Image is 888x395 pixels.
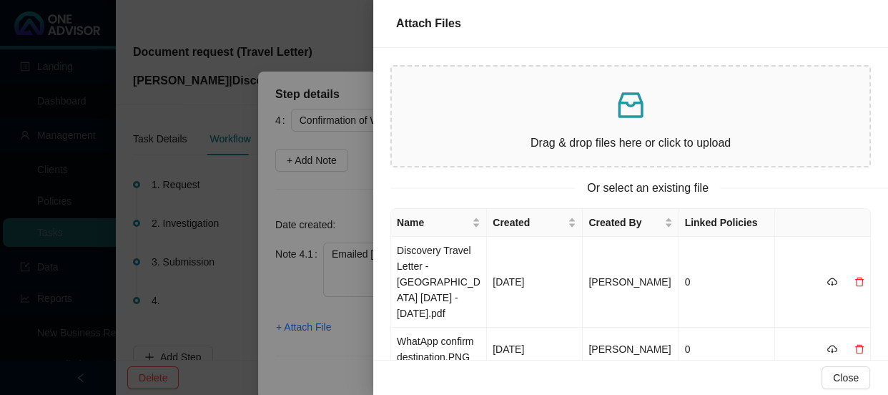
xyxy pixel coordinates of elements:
[827,344,837,354] span: cloud-download
[822,366,870,389] button: Close
[679,328,775,371] td: 0
[396,17,461,29] span: Attach Files
[588,276,671,288] span: [PERSON_NAME]
[392,67,869,166] span: inboxDrag & drop files here or click to upload
[397,215,469,230] span: Name
[391,237,487,328] td: Discovery Travel Letter - [GEOGRAPHIC_DATA] [DATE] - [DATE].pdf
[403,134,858,152] p: Drag & drop files here or click to upload
[391,209,487,237] th: Name
[854,277,864,287] span: delete
[679,209,775,237] th: Linked Policies
[487,328,583,371] td: [DATE]
[583,209,679,237] th: Created By
[391,328,487,371] td: WhatApp confirm destination.PNG
[487,209,583,237] th: Created
[679,237,775,328] td: 0
[827,277,837,287] span: cloud-download
[493,215,565,230] span: Created
[854,344,864,354] span: delete
[613,88,648,122] span: inbox
[833,370,859,386] span: Close
[588,215,661,230] span: Created By
[576,179,720,197] span: Or select an existing file
[487,237,583,328] td: [DATE]
[588,343,671,355] span: [PERSON_NAME]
